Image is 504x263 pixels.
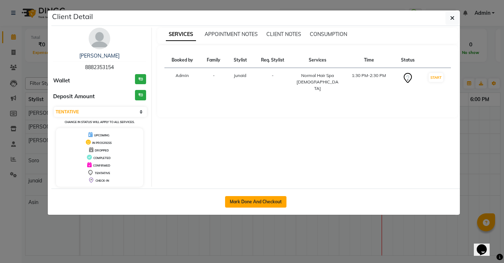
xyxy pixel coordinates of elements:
[65,120,135,124] small: Change in status will apply to all services.
[343,68,395,96] td: 1:30 PM-2:30 PM
[79,53,120,59] a: [PERSON_NAME]
[164,53,201,68] th: Booked by
[95,149,109,152] span: DROPPED
[395,53,421,68] th: Status
[266,31,301,37] span: CLIENT NOTES
[52,11,93,22] h5: Client Detail
[474,234,497,256] iframe: chat widget
[135,90,146,100] h3: ₹0
[227,53,253,68] th: Stylist
[253,68,292,96] td: -
[310,31,347,37] span: CONSUMPTION
[200,68,227,96] td: -
[94,133,109,137] span: UPCOMING
[89,28,110,49] img: avatar
[85,64,114,71] span: 8882353154
[253,53,292,68] th: Req. Stylist
[95,171,110,175] span: TENTATIVE
[92,141,112,145] span: IN PROGRESS
[93,164,110,167] span: CONFIRMED
[200,53,227,68] th: Family
[135,74,146,85] h3: ₹0
[53,77,70,85] span: Wallet
[93,156,111,160] span: COMPLETED
[166,28,196,41] span: SERVICES
[234,73,246,78] span: junaid
[205,31,258,37] span: APPOINTMENT NOTES
[429,73,443,82] button: START
[291,53,343,68] th: Services
[343,53,395,68] th: Time
[296,72,339,92] div: Normal Hair Spa [DEMOGRAPHIC_DATA]
[95,179,109,182] span: CHECK-IN
[225,196,286,208] button: Mark Done And Checkout
[164,68,201,96] td: Admin
[53,92,95,101] span: Deposit Amount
